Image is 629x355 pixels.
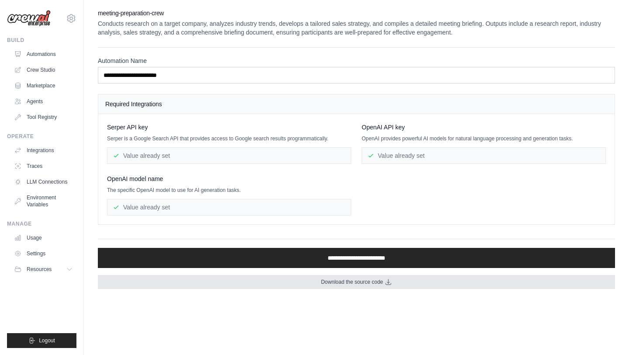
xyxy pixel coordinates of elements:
[107,199,351,216] div: Value already set
[98,56,615,65] label: Automation Name
[27,266,52,273] span: Resources
[10,143,76,157] a: Integrations
[105,100,608,108] h4: Required Integrations
[10,63,76,77] a: Crew Studio
[10,94,76,108] a: Agents
[98,9,615,17] h2: meeting-preparation-crew
[107,187,351,194] p: The specific OpenAI model to use for AI generation tasks.
[107,123,148,132] span: Serper API key
[98,275,615,289] a: Download the source code
[7,37,76,44] div: Build
[362,123,405,132] span: OpenAI API key
[585,313,629,355] iframe: Chat Widget
[321,278,383,285] span: Download the source code
[7,333,76,348] button: Logout
[107,135,351,142] p: Serper is a Google Search API that provides access to Google search results programmatically.
[362,147,606,164] div: Value already set
[39,337,55,344] span: Logout
[10,110,76,124] a: Tool Registry
[10,175,76,189] a: LLM Connections
[98,19,615,37] p: Conducts research on a target company, analyzes industry trends, develops a tailored sales strate...
[7,133,76,140] div: Operate
[10,247,76,261] a: Settings
[10,159,76,173] a: Traces
[7,220,76,227] div: Manage
[107,147,351,164] div: Value already set
[7,10,51,27] img: Logo
[10,231,76,245] a: Usage
[10,191,76,212] a: Environment Variables
[10,47,76,61] a: Automations
[10,262,76,276] button: Resources
[10,79,76,93] a: Marketplace
[107,174,163,183] span: OpenAI model name
[362,135,606,142] p: OpenAI provides powerful AI models for natural language processing and generation tasks.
